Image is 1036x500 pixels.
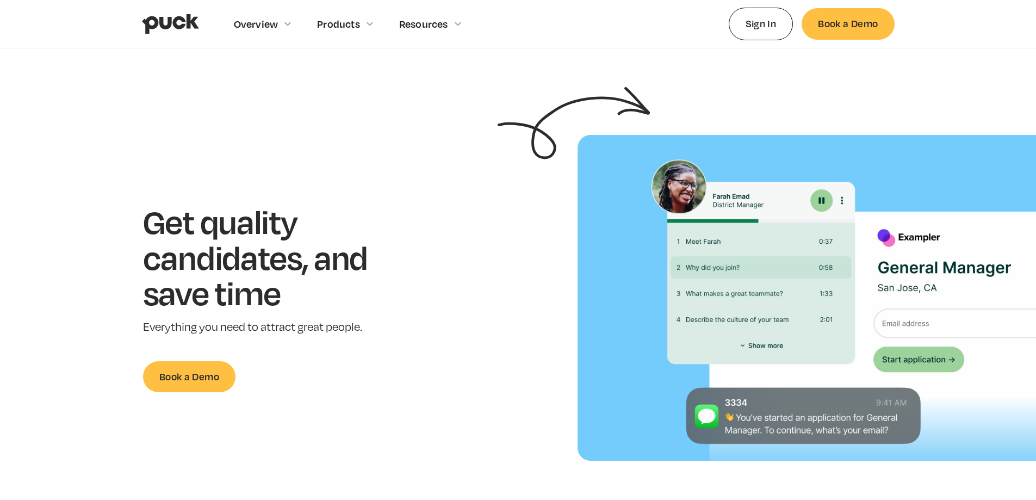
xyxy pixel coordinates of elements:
div: Resources [399,18,448,30]
div: Overview [234,18,278,30]
p: Everything you need to attract great people. [143,319,401,335]
a: Sign In [729,8,793,40]
a: Book a Demo [802,8,894,39]
a: Book a Demo [143,361,235,392]
h1: Get quality candidates, and save time [143,203,401,311]
div: Products [317,18,360,30]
